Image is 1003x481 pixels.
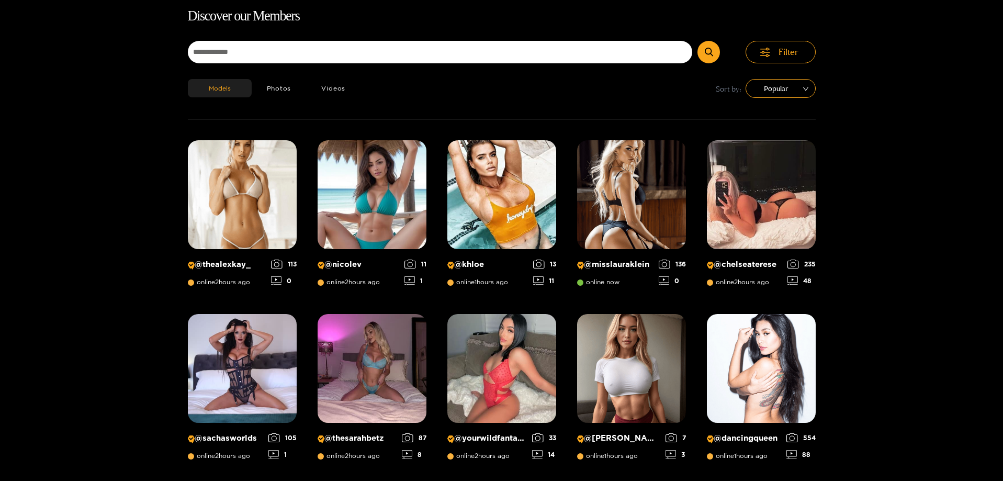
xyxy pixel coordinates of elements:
div: 136 [659,260,686,269]
span: online 1 hours ago [447,278,508,286]
div: sort [746,79,816,98]
span: online 1 hours ago [577,452,638,460]
a: Creator Profile Image: thealexkay_@thealexkay_online2hours ago1130 [188,140,297,293]
div: 0 [659,276,686,285]
span: online 2 hours ago [318,278,380,286]
img: Creator Profile Image: thealexkay_ [188,140,297,249]
div: 48 [787,276,816,285]
a: Creator Profile Image: michelle@[PERSON_NAME]online1hours ago73 [577,314,686,467]
img: Creator Profile Image: nicolev [318,140,426,249]
img: Creator Profile Image: sachasworlds [188,314,297,423]
div: 11 [533,276,556,285]
a: Creator Profile Image: thesarahbetz@thesarahbetzonline2hours ago878 [318,314,426,467]
p: @ misslauraklein [577,260,653,270]
div: 105 [268,433,297,442]
div: 88 [786,450,816,459]
button: Models [188,79,252,97]
span: online 2 hours ago [707,278,769,286]
span: online 2 hours ago [318,452,380,460]
span: online 2 hours ago [447,452,510,460]
p: @ sachasworlds [188,433,263,443]
img: Creator Profile Image: michelle [577,314,686,423]
div: 113 [271,260,297,269]
span: online now [577,278,619,286]
div: 8 [402,450,426,459]
div: 87 [402,433,426,442]
div: 11 [404,260,426,269]
a: Creator Profile Image: yourwildfantasyy69@yourwildfantasyy69online2hours ago3314 [447,314,556,467]
a: Creator Profile Image: nicolev@nicolevonline2hours ago111 [318,140,426,293]
h1: Discover our Members [188,5,816,27]
a: Creator Profile Image: khloe@khloeonline1hours ago1311 [447,140,556,293]
a: Creator Profile Image: dancingqueen@dancingqueenonline1hours ago55488 [707,314,816,467]
a: Creator Profile Image: misslauraklein@misslaurakleinonline now1360 [577,140,686,293]
p: @ thesarahbetz [318,433,397,443]
div: 235 [787,260,816,269]
div: 0 [271,276,297,285]
p: @ chelseaterese [707,260,782,270]
a: Creator Profile Image: chelseaterese@chelseatereseonline2hours ago23548 [707,140,816,293]
div: 554 [786,433,816,442]
p: @ khloe [447,260,528,270]
span: Filter [779,46,798,58]
img: Creator Profile Image: khloe [447,140,556,249]
img: Creator Profile Image: yourwildfantasyy69 [447,314,556,423]
a: Creator Profile Image: sachasworlds@sachasworldsonline2hours ago1051 [188,314,297,467]
div: 13 [533,260,556,269]
div: 1 [404,276,426,285]
img: Creator Profile Image: dancingqueen [707,314,816,423]
span: online 2 hours ago [188,452,250,460]
p: @ [PERSON_NAME] [577,433,660,443]
button: Filter [746,41,816,63]
img: Creator Profile Image: misslauraklein [577,140,686,249]
div: 7 [666,433,686,442]
div: 33 [532,433,556,442]
div: 1 [268,450,297,459]
p: @ thealexkay_ [188,260,266,270]
p: @ dancingqueen [707,433,781,443]
div: 14 [532,450,556,459]
div: 3 [666,450,686,459]
span: online 1 hours ago [707,452,768,460]
button: Submit Search [697,41,720,63]
span: Popular [753,81,808,96]
img: Creator Profile Image: chelseaterese [707,140,816,249]
span: online 2 hours ago [188,278,250,286]
p: @ nicolev [318,260,399,270]
button: Photos [252,79,307,97]
p: @ yourwildfantasyy69 [447,433,527,443]
span: Sort by: [716,83,741,95]
img: Creator Profile Image: thesarahbetz [318,314,426,423]
button: Videos [306,79,360,97]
